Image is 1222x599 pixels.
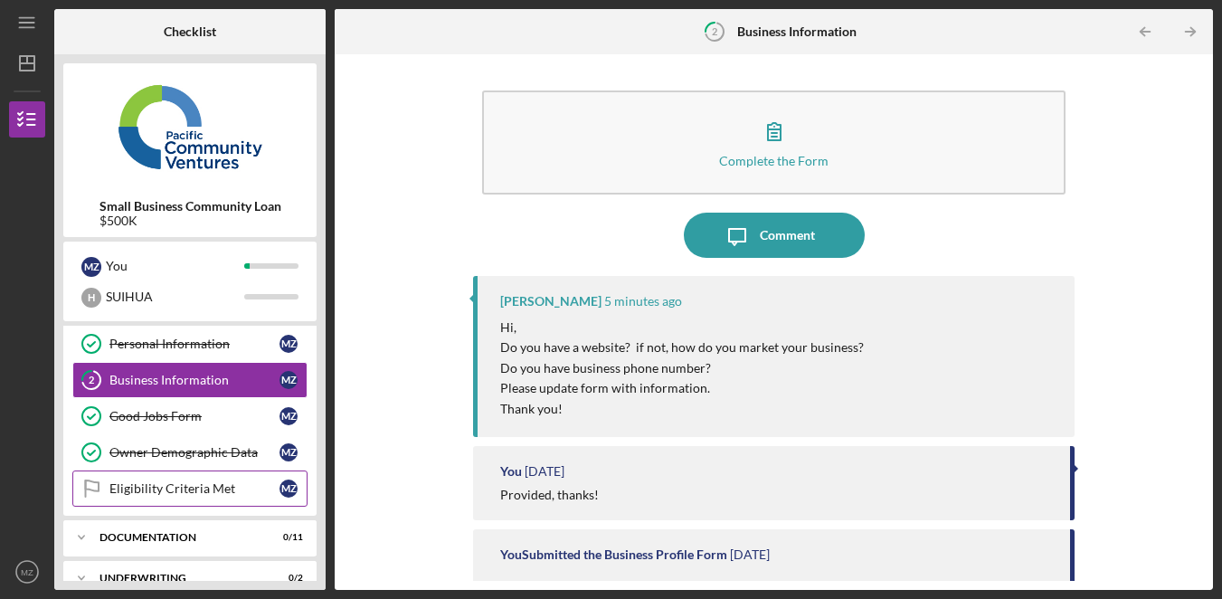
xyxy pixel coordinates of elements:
[21,567,33,577] text: MZ
[72,398,308,434] a: Good Jobs FormMZ
[279,335,298,353] div: M Z
[279,480,298,498] div: M Z
[99,532,258,543] div: Documentation
[525,464,564,479] time: 2025-08-19 19:29
[99,199,281,214] b: Small Business Community Loan
[500,547,727,562] div: You Submitted the Business Profile Form
[109,445,279,460] div: Owner Demographic Data
[760,213,815,258] div: Comment
[279,371,298,389] div: M Z
[719,154,829,167] div: Complete the Form
[72,434,308,471] a: Owner Demographic DataMZ
[684,213,865,258] button: Comment
[500,318,864,338] p: Hi,
[72,362,308,398] a: 2Business InformationMZ
[109,337,279,351] div: Personal Information
[730,547,770,562] time: 2025-08-19 19:29
[604,294,682,309] time: 2025-08-21 23:29
[500,358,864,378] p: Do you have business phone number?
[106,281,244,312] div: SUIHUA
[712,25,717,37] tspan: 2
[500,399,864,419] p: Thank you!
[270,532,303,543] div: 0 / 11
[9,554,45,590] button: MZ
[500,378,864,398] p: Please update form with information.
[500,338,864,357] p: Do you have a website? if not, how do you market your business?
[279,407,298,425] div: M Z
[500,464,522,479] div: You
[109,481,279,496] div: Eligibility Criteria Met
[482,90,1066,195] button: Complete the Form
[72,326,308,362] a: Personal InformationMZ
[99,573,258,584] div: Underwriting
[89,375,94,386] tspan: 2
[270,573,303,584] div: 0 / 2
[500,294,602,309] div: [PERSON_NAME]
[164,24,216,39] b: Checklist
[81,288,101,308] div: H
[737,24,857,39] b: Business Information
[109,409,279,423] div: Good Jobs Form
[72,471,308,507] a: Eligibility Criteria MetMZ
[500,488,599,502] div: Provided, thanks!
[63,72,317,181] img: Product logo
[99,214,281,228] div: $500K
[109,373,279,387] div: Business Information
[106,251,244,281] div: You
[279,443,298,461] div: M Z
[81,257,101,277] div: M Z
